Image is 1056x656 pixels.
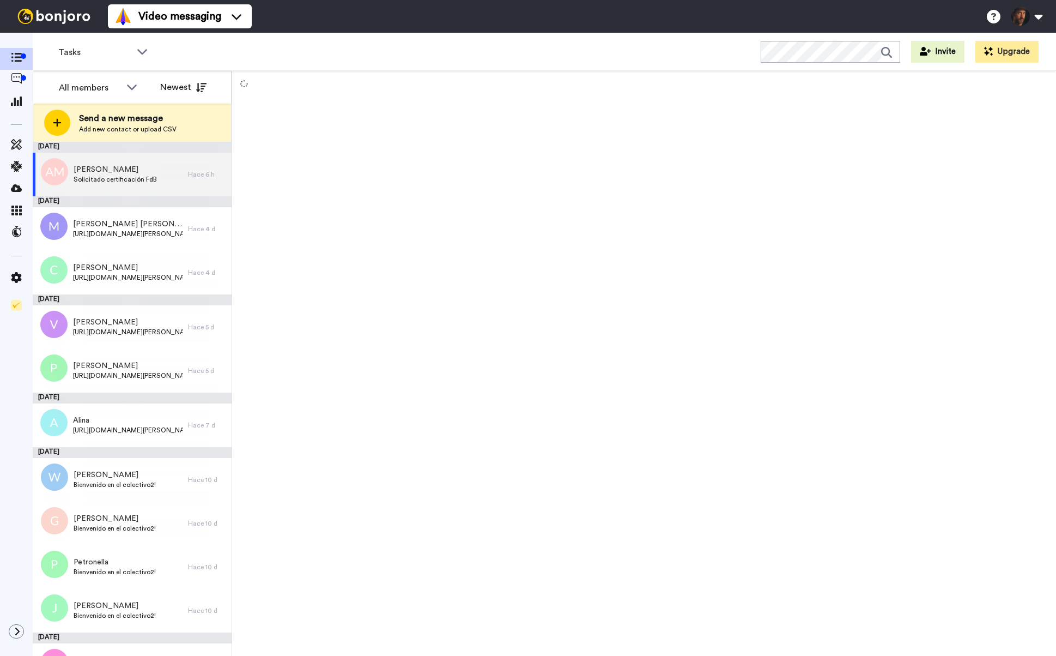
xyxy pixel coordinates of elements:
span: Petronella [74,557,156,568]
img: v.png [40,311,68,338]
img: p.png [40,354,68,382]
div: [DATE] [33,142,232,153]
div: [DATE] [33,294,232,305]
span: Bienvenido en el colectivo2! [74,611,156,620]
button: Newest [152,76,215,98]
img: c.png [40,256,68,284]
span: Bienvenido en el colectivo2! [74,568,156,576]
span: Bienvenido en el colectivo2! [74,524,156,533]
img: g.png [41,507,68,534]
span: [URL][DOMAIN_NAME][PERSON_NAME] [73,328,183,336]
div: Hace 10 d [188,563,226,571]
div: Hace 10 d [188,606,226,615]
span: [PERSON_NAME] [74,513,156,524]
img: am.png [41,158,68,185]
span: Video messaging [138,9,221,24]
img: bj-logo-header-white.svg [13,9,95,24]
span: Tasks [58,46,131,59]
div: Hace 5 d [188,366,226,375]
span: [PERSON_NAME] [73,262,183,273]
span: [URL][DOMAIN_NAME][PERSON_NAME] [73,230,183,238]
span: [PERSON_NAME] [73,360,183,371]
div: [DATE] [33,633,232,643]
span: Bienvenido en el colectivo2! [74,480,156,489]
span: Solicitado certificación FdB [74,175,157,184]
div: [DATE] [33,196,232,207]
span: [PERSON_NAME] [73,317,183,328]
img: m.png [40,213,68,240]
span: Send a new message [79,112,177,125]
div: Hace 5 d [188,323,226,332]
span: [PERSON_NAME] [74,600,156,611]
div: All members [59,81,121,94]
div: [DATE] [33,393,232,404]
span: Alina [73,415,183,426]
span: [PERSON_NAME] [74,164,157,175]
div: Hace 4 d [188,268,226,277]
span: [URL][DOMAIN_NAME][PERSON_NAME] [73,426,183,435]
img: j.png [41,594,68,622]
img: vm-color.svg [114,8,132,25]
div: Hace 4 d [188,225,226,233]
img: a.png [40,409,68,436]
div: Hace 10 d [188,519,226,528]
img: Checklist.svg [11,300,22,311]
span: [URL][DOMAIN_NAME][PERSON_NAME] [73,273,183,282]
button: Invite [911,41,964,63]
div: Hace 6 h [188,170,226,179]
span: Add new contact or upload CSV [79,125,177,134]
span: [PERSON_NAME] [PERSON_NAME] [73,219,183,230]
img: w.png [41,464,68,491]
img: p.png [41,551,68,578]
div: Hace 10 d [188,476,226,484]
div: Hace 7 d [188,421,226,430]
span: [PERSON_NAME] [74,470,156,480]
span: [URL][DOMAIN_NAME][PERSON_NAME] [73,371,183,380]
button: Upgrade [975,41,1039,63]
div: [DATE] [33,447,232,458]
